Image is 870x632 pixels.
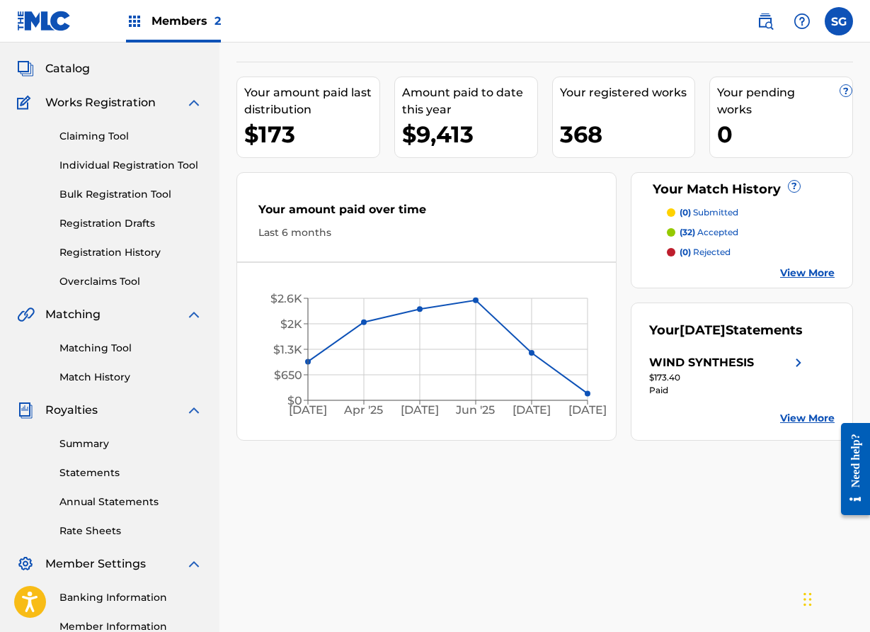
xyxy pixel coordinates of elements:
[59,495,202,509] a: Annual Statements
[244,84,379,118] div: Your amount paid last distribution
[45,94,156,111] span: Works Registration
[649,354,754,371] div: WIND SYNTHESIS
[667,246,835,259] a: (0) rejected
[513,403,551,417] tspan: [DATE]
[59,341,202,356] a: Matching Tool
[59,370,202,385] a: Match History
[185,94,202,111] img: expand
[455,403,495,417] tspan: Jun '25
[17,402,34,419] img: Royalties
[780,266,835,281] a: View More
[680,207,691,218] span: (0)
[799,564,870,632] iframe: Chat Widget
[649,321,803,340] div: Your Statements
[751,7,779,35] a: Public Search
[560,84,695,101] div: Your registered works
[270,292,302,305] tspan: $2.6K
[649,180,835,199] div: Your Match History
[59,245,202,260] a: Registration History
[59,158,202,173] a: Individual Registration Tool
[560,118,695,150] div: 368
[59,590,202,605] a: Banking Information
[680,206,738,219] p: submitted
[59,129,202,144] a: Claiming Tool
[59,436,202,451] a: Summary
[244,118,379,150] div: $173
[59,216,202,231] a: Registration Drafts
[17,94,35,111] img: Works Registration
[789,181,800,192] span: ?
[45,306,101,323] span: Matching
[649,371,807,384] div: $173.40
[401,403,439,417] tspan: [DATE]
[185,555,202,572] img: expand
[830,408,870,529] iframe: Resource Center
[680,247,691,257] span: (0)
[680,322,726,338] span: [DATE]
[780,411,835,426] a: View More
[649,384,807,397] div: Paid
[803,578,812,621] div: Drag
[680,226,738,239] p: accepted
[667,226,835,239] a: (32) accepted
[680,227,695,237] span: (32)
[568,403,607,417] tspan: [DATE]
[45,555,146,572] span: Member Settings
[258,201,595,225] div: Your amount paid over time
[343,403,383,417] tspan: Apr '25
[59,274,202,289] a: Overclaims Tool
[185,402,202,419] img: expand
[274,368,302,382] tspan: $650
[258,225,595,240] div: Last 6 months
[17,555,34,572] img: Member Settings
[667,206,835,219] a: (0) submitted
[280,317,302,331] tspan: $2K
[790,354,807,371] img: right chevron icon
[214,14,221,28] span: 2
[151,13,221,29] span: Members
[717,84,852,118] div: Your pending works
[17,60,34,77] img: Catalog
[17,60,90,77] a: CatalogCatalog
[788,7,816,35] div: Help
[825,7,853,35] div: User Menu
[402,118,537,150] div: $9,413
[649,354,807,397] a: WIND SYNTHESISright chevron icon$173.40Paid
[17,11,71,31] img: MLC Logo
[17,26,103,43] a: SummarySummary
[717,118,852,150] div: 0
[794,13,811,30] img: help
[126,13,143,30] img: Top Rightsholders
[45,60,90,77] span: Catalog
[17,306,35,323] img: Matching
[840,85,852,96] span: ?
[757,13,774,30] img: search
[402,84,537,118] div: Amount paid to date this year
[680,246,731,259] p: rejected
[59,465,202,480] a: Statements
[185,306,202,323] img: expand
[59,524,202,538] a: Rate Sheets
[273,343,302,356] tspan: $1.3K
[289,403,327,417] tspan: [DATE]
[45,402,98,419] span: Royalties
[287,394,302,407] tspan: $0
[59,187,202,202] a: Bulk Registration Tool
